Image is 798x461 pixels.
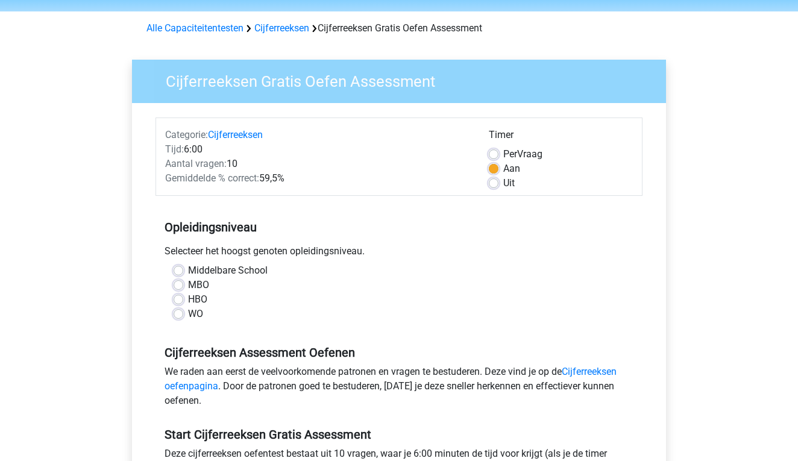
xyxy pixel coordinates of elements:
label: WO [188,307,203,321]
div: Cijferreeksen Gratis Oefen Assessment [142,21,656,36]
a: Alle Capaciteitentesten [146,22,243,34]
label: Vraag [503,147,542,162]
div: 10 [156,157,480,171]
div: Selecteer het hoogst genoten opleidingsniveau. [156,244,642,263]
span: Gemiddelde % correct: [165,172,259,184]
a: Cijferreeksen [254,22,309,34]
span: Per [503,148,517,160]
div: 59,5% [156,171,480,186]
h5: Opleidingsniveau [165,215,633,239]
label: HBO [188,292,207,307]
span: Tijd: [165,143,184,155]
label: MBO [188,278,209,292]
span: Categorie: [165,129,208,140]
div: Timer [489,128,633,147]
label: Uit [503,176,515,190]
h5: Start Cijferreeksen Gratis Assessment [165,427,633,442]
label: Middelbare School [188,263,268,278]
h5: Cijferreeksen Assessment Oefenen [165,345,633,360]
div: We raden aan eerst de veelvoorkomende patronen en vragen te bestuderen. Deze vind je op de . Door... [156,365,642,413]
label: Aan [503,162,520,176]
h3: Cijferreeksen Gratis Oefen Assessment [151,67,657,91]
div: 6:00 [156,142,480,157]
span: Aantal vragen: [165,158,227,169]
a: Cijferreeksen [208,129,263,140]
